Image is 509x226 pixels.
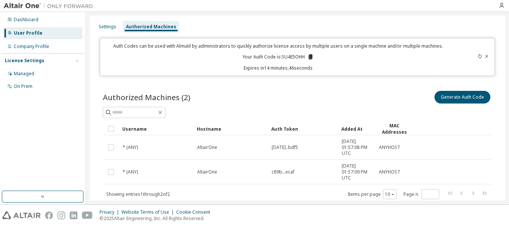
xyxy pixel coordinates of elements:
span: * (ANY) [123,144,138,150]
span: [DATE] 01:57:09 PM UTC [342,163,372,181]
span: Items per page [348,190,397,199]
img: Altair One [4,2,97,10]
div: Auth Token [271,123,335,135]
span: Showing entries 1 through 2 of 2 [106,191,170,197]
span: AltairOne [197,144,217,150]
div: Privacy [99,209,121,215]
p: Your Auth Code is: SU4E5OHH [243,54,314,60]
span: ANYHOST [379,169,400,175]
div: Added At [341,123,373,135]
button: 10 [385,191,395,197]
div: Username [122,123,191,135]
div: Settings [99,24,116,30]
div: Hostname [197,123,265,135]
img: linkedin.svg [70,211,78,219]
p: © 2025 Altair Engineering, Inc. All Rights Reserved. [99,215,215,222]
div: Company Profile [14,44,49,50]
p: Expires in 14 minutes, 46 seconds [105,65,451,71]
img: facebook.svg [45,211,53,219]
span: [DATE]..bdf5 [272,144,298,150]
img: altair_logo.svg [2,211,41,219]
div: License Settings [5,58,44,64]
div: Dashboard [14,17,38,23]
span: Page n. [404,190,439,199]
span: * (ANY) [123,169,138,175]
div: Website Terms of Use [121,209,176,215]
img: instagram.svg [57,211,65,219]
span: ANYHOST [379,144,400,150]
div: Managed [14,71,34,77]
div: Authorized Machines [126,24,176,30]
span: Authorized Machines (2) [103,92,190,102]
div: MAC Addresses [379,122,410,135]
p: Auth Codes can be used with Almutil by administrators to quickly authorize license access by mult... [105,43,451,49]
div: On Prem [14,83,32,89]
span: [DATE] 01:57:08 PM UTC [342,139,372,156]
div: Cookie Consent [176,209,215,215]
span: AltairOne [197,169,217,175]
button: Generate Auth Code [434,91,490,104]
span: c89b...ecaf [272,169,294,175]
img: youtube.svg [82,211,93,219]
div: User Profile [14,30,42,36]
